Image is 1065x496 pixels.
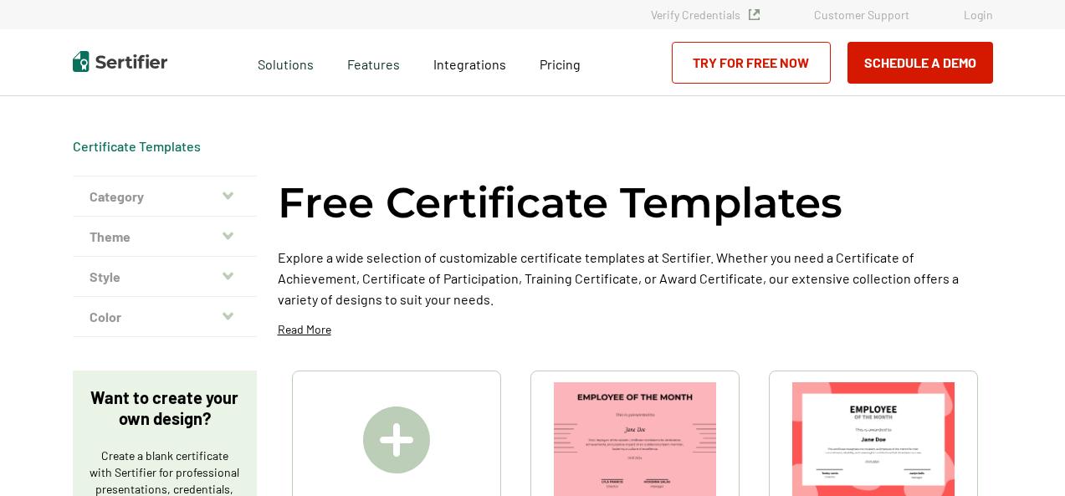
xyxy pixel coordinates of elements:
a: Login [964,8,993,22]
a: Verify Credentials [651,8,760,22]
span: Solutions [258,52,314,73]
span: Certificate Templates [73,138,201,155]
span: Integrations [433,56,506,72]
img: Verified [749,9,760,20]
a: Try for Free Now [672,42,831,84]
a: Certificate Templates [73,138,201,154]
a: Integrations [433,52,506,73]
p: Explore a wide selection of customizable certificate templates at Sertifier. Whether you need a C... [278,247,993,309]
p: Want to create your own design? [90,387,240,429]
button: Color [73,297,257,337]
button: Theme [73,217,257,257]
div: Breadcrumb [73,138,201,155]
span: Pricing [540,56,581,72]
a: Customer Support [814,8,909,22]
img: Sertifier | Digital Credentialing Platform [73,51,167,72]
a: Pricing [540,52,581,73]
img: Create A Blank Certificate [363,407,430,473]
p: Read More [278,321,331,338]
button: Category [73,176,257,217]
h1: Free Certificate Templates [278,176,842,230]
button: Style [73,257,257,297]
span: Features [347,52,400,73]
